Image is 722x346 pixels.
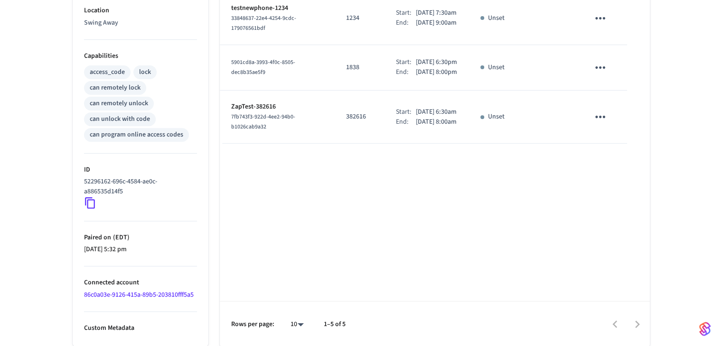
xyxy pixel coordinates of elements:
p: 382616 [346,112,373,122]
a: 86c0a03e-9126-415a-89b5-203810fff5a5 [84,290,194,300]
div: access_code [90,67,125,77]
p: [DATE] 6:30am [416,107,457,117]
div: can remotely unlock [90,99,148,109]
p: 1234 [346,13,373,23]
span: 5901cd8a-3993-4f0c-8505-dec8b35ae5f9 [231,58,295,76]
div: End: [396,117,416,127]
div: can program online access codes [90,130,183,140]
p: [DATE] 6:30pm [416,57,457,67]
p: Custom Metadata [84,323,197,333]
div: End: [396,18,416,28]
p: Rows per page: [231,319,274,329]
div: 10 [286,318,309,331]
div: Start: [396,8,416,18]
p: [DATE] 7:30am [416,8,457,18]
div: Start: [396,57,416,67]
p: Capabilities [84,51,197,61]
p: Unset [488,112,505,122]
p: Swing Away [84,18,197,28]
p: [DATE] 8:00am [416,117,457,127]
div: lock [139,67,151,77]
p: [DATE] 9:00am [416,18,457,28]
p: Location [84,6,197,16]
p: Unset [488,63,505,73]
div: End: [396,67,416,77]
p: 1838 [346,63,373,73]
p: ZapTest-382616 [231,102,324,112]
div: Start: [396,107,416,117]
span: 7fb743f3-922d-4ee2-94b0-b1026cab9a32 [231,113,295,131]
p: 1–5 of 5 [324,319,346,329]
div: can remotely lock [90,83,141,93]
p: testnewphone-1234 [231,3,324,13]
div: can unlock with code [90,114,150,124]
p: Paired on [84,233,197,243]
p: Connected account [84,278,197,288]
p: 52296162-696c-4584-ae0c-a886535d14f5 [84,177,193,197]
span: ( EDT ) [111,233,130,242]
p: Unset [488,13,505,23]
p: [DATE] 5:32 pm [84,245,197,255]
img: SeamLogoGradient.69752ec5.svg [699,321,711,337]
span: 33848637-22e4-4254-9cdc-179076561bdf [231,14,296,32]
p: ID [84,165,197,175]
p: [DATE] 8:00pm [416,67,457,77]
